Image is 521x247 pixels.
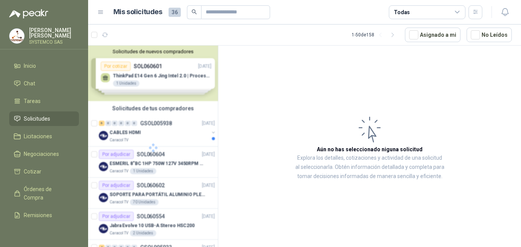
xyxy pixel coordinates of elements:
p: SYSTEMCO SAS [29,40,79,44]
span: Negociaciones [24,150,59,158]
a: Órdenes de Compra [9,182,79,205]
span: 36 [169,8,181,17]
div: Todas [394,8,410,16]
a: Solicitudes [9,111,79,126]
a: Chat [9,76,79,91]
div: 1 - 50 de 158 [352,29,399,41]
a: Licitaciones [9,129,79,144]
a: Inicio [9,59,79,73]
img: Company Logo [10,29,24,43]
a: Negociaciones [9,147,79,161]
a: Tareas [9,94,79,108]
span: Tareas [24,97,41,105]
button: Asignado a mi [405,28,460,42]
span: Inicio [24,62,36,70]
p: Explora los detalles, cotizaciones y actividad de una solicitud al seleccionarla. Obtén informaci... [295,154,444,181]
span: Licitaciones [24,132,52,141]
button: No Leídos [467,28,512,42]
a: Cotizar [9,164,79,179]
span: Remisiones [24,211,52,219]
a: Configuración [9,226,79,240]
h1: Mis solicitudes [113,7,162,18]
span: Solicitudes [24,115,50,123]
a: Remisiones [9,208,79,222]
span: Cotizar [24,167,41,176]
h3: Aún no has seleccionado niguna solicitud [317,145,423,154]
p: [PERSON_NAME] [PERSON_NAME] [29,28,79,38]
img: Logo peakr [9,9,48,18]
span: Chat [24,79,35,88]
span: search [192,9,197,15]
span: Órdenes de Compra [24,185,72,202]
